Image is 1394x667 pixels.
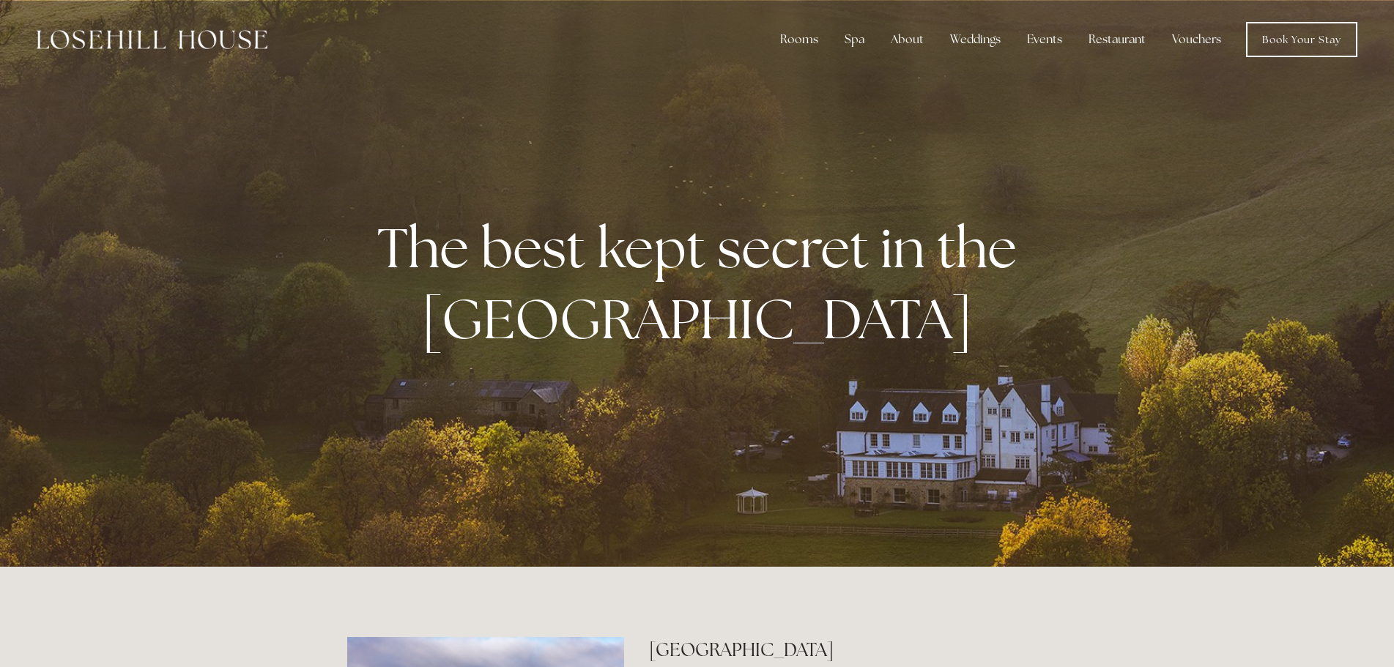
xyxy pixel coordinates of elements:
[649,637,1047,663] h2: [GEOGRAPHIC_DATA]
[1015,25,1074,54] div: Events
[879,25,935,54] div: About
[1160,25,1233,54] a: Vouchers
[1077,25,1157,54] div: Restaurant
[377,212,1028,355] strong: The best kept secret in the [GEOGRAPHIC_DATA]
[833,25,876,54] div: Spa
[768,25,830,54] div: Rooms
[938,25,1012,54] div: Weddings
[37,30,267,49] img: Losehill House
[1246,22,1357,57] a: Book Your Stay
